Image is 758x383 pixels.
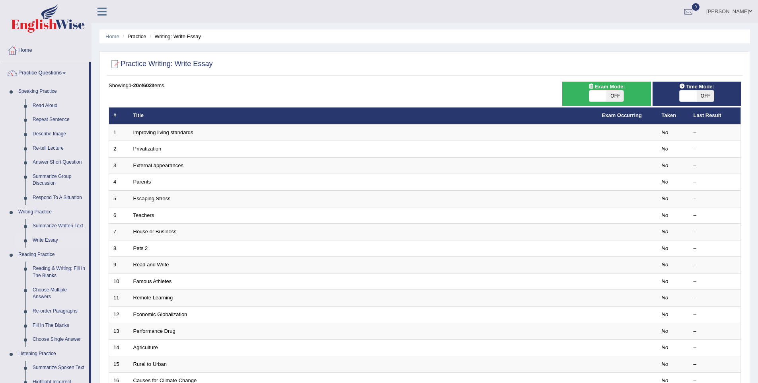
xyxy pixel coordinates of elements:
em: No [662,179,668,185]
div: – [694,311,737,319]
a: Choose Single Answer [29,332,89,347]
a: Re-tell Lecture [29,141,89,156]
td: 10 [109,273,129,290]
td: 7 [109,224,129,240]
em: No [662,278,668,284]
div: – [694,245,737,252]
td: 2 [109,141,129,158]
em: No [662,129,668,135]
td: 11 [109,290,129,307]
a: Home [105,33,119,39]
b: 602 [143,82,152,88]
td: 1 [109,124,129,141]
a: Speaking Practice [15,84,89,99]
div: – [694,294,737,302]
a: Summarize Group Discussion [29,170,89,191]
td: 4 [109,174,129,191]
a: Describe Image [29,127,89,141]
a: Improving living standards [133,129,193,135]
a: External appearances [133,162,183,168]
td: 14 [109,340,129,356]
a: Remote Learning [133,295,173,301]
div: Show exams occurring in exams [562,82,651,106]
em: No [662,311,668,317]
a: Read and Write [133,262,169,268]
div: – [694,162,737,170]
div: – [694,212,737,219]
td: 12 [109,306,129,323]
h2: Practice Writing: Write Essay [109,58,212,70]
em: No [662,162,668,168]
a: Choose Multiple Answers [29,283,89,304]
div: – [694,228,737,236]
a: Write Essay [29,233,89,248]
span: OFF [606,90,624,102]
span: Time Mode: [676,82,717,91]
li: Writing: Write Essay [148,33,201,40]
div: – [694,328,737,335]
a: Agriculture [133,344,158,350]
td: 15 [109,356,129,373]
em: No [662,361,668,367]
th: # [109,107,129,124]
a: Summarize Written Text [29,219,89,233]
td: 3 [109,157,129,174]
a: Practice Questions [0,62,89,82]
a: Escaping Stress [133,195,171,201]
em: No [662,245,668,251]
a: House or Business [133,229,177,234]
div: – [694,261,737,269]
th: Title [129,107,598,124]
span: 0 [692,3,700,11]
a: Listening Practice [15,347,89,361]
em: No [662,262,668,268]
b: 1-20 [129,82,139,88]
a: Reading & Writing: Fill In The Blanks [29,262,89,283]
td: 5 [109,191,129,207]
td: 9 [109,257,129,274]
div: – [694,178,737,186]
a: Reading Practice [15,248,89,262]
a: Teachers [133,212,154,218]
a: Repeat Sentence [29,113,89,127]
a: Writing Practice [15,205,89,219]
td: 8 [109,240,129,257]
a: Famous Athletes [133,278,172,284]
th: Last Result [689,107,741,124]
div: – [694,129,737,137]
em: No [662,328,668,334]
span: OFF [697,90,714,102]
a: Parents [133,179,151,185]
div: – [694,278,737,285]
em: No [662,344,668,350]
a: Economic Globalization [133,311,187,317]
em: No [662,195,668,201]
li: Practice [121,33,146,40]
div: – [694,195,737,203]
a: Pets 2 [133,245,148,251]
a: Fill In The Blanks [29,319,89,333]
div: – [694,145,737,153]
a: Answer Short Question [29,155,89,170]
a: Respond To A Situation [29,191,89,205]
em: No [662,146,668,152]
a: Rural to Urban [133,361,167,367]
td: 6 [109,207,129,224]
a: Re-order Paragraphs [29,304,89,319]
div: Showing of items. [109,82,741,89]
span: Exam Mode: [585,82,628,91]
a: Performance Drug [133,328,175,334]
div: – [694,361,737,368]
div: – [694,344,737,352]
em: No [662,212,668,218]
a: Privatization [133,146,162,152]
th: Taken [657,107,689,124]
a: Summarize Spoken Text [29,361,89,375]
a: Read Aloud [29,99,89,113]
em: No [662,295,668,301]
em: No [662,229,668,234]
a: Home [0,39,91,59]
td: 13 [109,323,129,340]
a: Exam Occurring [602,112,642,118]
